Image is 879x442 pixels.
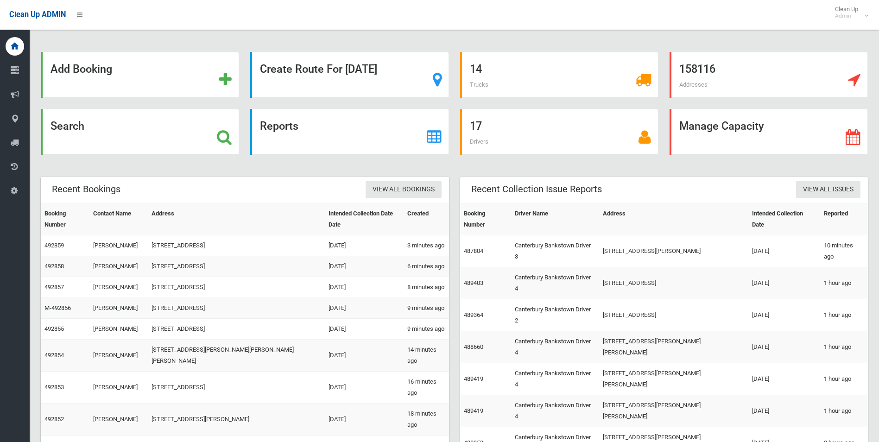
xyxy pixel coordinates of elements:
[511,267,599,299] td: Canterbury Bankstown Driver 4
[464,407,483,414] a: 489419
[89,372,148,404] td: [PERSON_NAME]
[148,277,325,298] td: [STREET_ADDRESS]
[44,352,64,359] a: 492854
[148,235,325,256] td: [STREET_ADDRESS]
[89,203,148,235] th: Contact Name
[404,372,449,404] td: 16 minutes ago
[511,235,599,267] td: Canterbury Bankstown Driver 3
[404,404,449,436] td: 18 minutes ago
[404,203,449,235] th: Created
[44,325,64,332] a: 492855
[599,395,748,427] td: [STREET_ADDRESS][PERSON_NAME][PERSON_NAME]
[260,63,377,76] strong: Create Route For [DATE]
[460,109,658,155] a: 17 Drivers
[820,299,868,331] td: 1 hour ago
[44,304,71,311] a: M-492856
[44,263,64,270] a: 492858
[511,395,599,427] td: Canterbury Bankstown Driver 4
[44,416,64,423] a: 492852
[679,63,715,76] strong: 158116
[325,256,404,277] td: [DATE]
[325,235,404,256] td: [DATE]
[404,277,449,298] td: 8 minutes ago
[325,203,404,235] th: Intended Collection Date Date
[148,298,325,319] td: [STREET_ADDRESS]
[460,203,512,235] th: Booking Number
[820,363,868,395] td: 1 hour ago
[464,375,483,382] a: 489419
[599,235,748,267] td: [STREET_ADDRESS][PERSON_NAME]
[460,52,658,98] a: 14 Trucks
[89,404,148,436] td: [PERSON_NAME]
[796,181,860,198] a: View All Issues
[148,203,325,235] th: Address
[404,298,449,319] td: 9 minutes ago
[89,319,148,340] td: [PERSON_NAME]
[404,319,449,340] td: 9 minutes ago
[325,372,404,404] td: [DATE]
[325,298,404,319] td: [DATE]
[148,256,325,277] td: [STREET_ADDRESS]
[51,63,112,76] strong: Add Booking
[464,343,483,350] a: 488660
[9,10,66,19] span: Clean Up ADMIN
[51,120,84,133] strong: Search
[89,277,148,298] td: [PERSON_NAME]
[41,180,132,198] header: Recent Bookings
[89,298,148,319] td: [PERSON_NAME]
[464,279,483,286] a: 489403
[325,277,404,298] td: [DATE]
[511,363,599,395] td: Canterbury Bankstown Driver 4
[44,242,64,249] a: 492859
[599,267,748,299] td: [STREET_ADDRESS]
[89,256,148,277] td: [PERSON_NAME]
[470,63,482,76] strong: 14
[460,180,613,198] header: Recent Collection Issue Reports
[470,81,488,88] span: Trucks
[148,340,325,372] td: [STREET_ADDRESS][PERSON_NAME][PERSON_NAME][PERSON_NAME]
[670,52,868,98] a: 158116 Addresses
[748,267,820,299] td: [DATE]
[599,331,748,363] td: [STREET_ADDRESS][PERSON_NAME][PERSON_NAME]
[748,203,820,235] th: Intended Collection Date
[820,267,868,299] td: 1 hour ago
[835,13,858,19] small: Admin
[748,331,820,363] td: [DATE]
[325,340,404,372] td: [DATE]
[148,319,325,340] td: [STREET_ADDRESS]
[511,331,599,363] td: Canterbury Bankstown Driver 4
[470,120,482,133] strong: 17
[404,340,449,372] td: 14 minutes ago
[511,203,599,235] th: Driver Name
[820,203,868,235] th: Reported
[404,256,449,277] td: 6 minutes ago
[470,138,488,145] span: Drivers
[366,181,442,198] a: View All Bookings
[260,120,298,133] strong: Reports
[464,247,483,254] a: 487804
[325,319,404,340] td: [DATE]
[250,52,449,98] a: Create Route For [DATE]
[511,299,599,331] td: Canterbury Bankstown Driver 2
[250,109,449,155] a: Reports
[41,109,239,155] a: Search
[820,395,868,427] td: 1 hour ago
[679,120,764,133] strong: Manage Capacity
[464,311,483,318] a: 489364
[748,363,820,395] td: [DATE]
[599,299,748,331] td: [STREET_ADDRESS]
[41,203,89,235] th: Booking Number
[44,384,64,391] a: 492853
[830,6,867,19] span: Clean Up
[670,109,868,155] a: Manage Capacity
[599,203,748,235] th: Address
[820,235,868,267] td: 10 minutes ago
[748,299,820,331] td: [DATE]
[89,340,148,372] td: [PERSON_NAME]
[44,284,64,290] a: 492857
[148,404,325,436] td: [STREET_ADDRESS][PERSON_NAME]
[820,331,868,363] td: 1 hour ago
[325,404,404,436] td: [DATE]
[41,52,239,98] a: Add Booking
[748,235,820,267] td: [DATE]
